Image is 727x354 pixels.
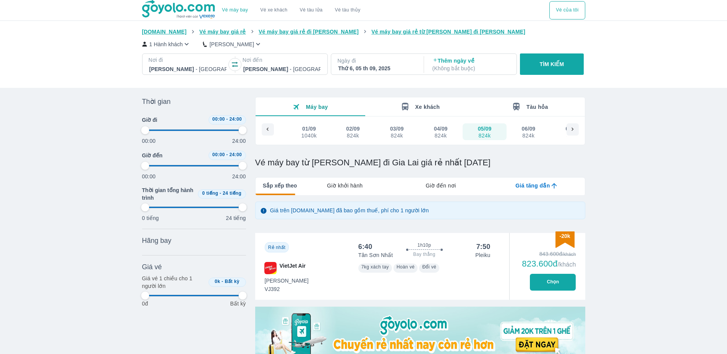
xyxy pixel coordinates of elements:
[530,274,576,291] button: Chọn
[297,178,585,194] div: lab API tabs example
[280,262,306,274] span: VietJet Air
[222,7,248,13] a: Vé máy bay
[226,214,246,222] p: 24 tiếng
[371,29,525,35] span: Vé máy bay giá rẻ từ [PERSON_NAME] đi [PERSON_NAME]
[223,191,241,196] span: 24 tiếng
[263,182,297,189] span: Sắp xếp theo
[432,65,510,72] p: ( Không bắt buộc )
[361,264,389,270] span: 7kg xách tay
[202,191,218,196] span: 0 tiếng
[225,279,240,284] span: Bất kỳ
[522,259,576,268] div: 823.600đ
[557,261,576,268] span: /khách
[294,1,329,19] a: Vé tàu lửa
[142,262,162,272] span: Giá vé
[142,186,195,202] span: Thời gian tổng hành trình
[418,242,431,248] span: 1h10p
[555,231,575,248] img: discount
[215,279,220,284] span: 0k
[397,264,415,270] span: Hoàn vé
[212,116,225,122] span: 00:00
[306,104,328,110] span: Máy bay
[142,97,171,106] span: Thời gian
[203,40,262,48] button: [PERSON_NAME]
[142,236,172,245] span: Hãng bay
[432,57,510,72] p: Thêm ngày về
[232,137,246,145] p: 24:00
[415,104,440,110] span: Xe khách
[566,133,579,139] div: 824k
[337,57,416,65] p: Ngày đi
[270,207,429,214] p: Giá trên [DOMAIN_NAME] đã bao gồm thuế, phí cho 1 người lớn
[338,65,415,72] div: Thứ 6, 05 th 09, 2025
[232,173,246,180] p: 24:00
[327,182,363,189] span: Giờ khởi hành
[301,133,317,139] div: 1040k
[522,125,536,133] div: 06/09
[346,133,359,139] div: 824k
[222,279,223,284] span: -
[142,28,585,36] nav: breadcrumb
[434,133,447,139] div: 824k
[142,173,156,180] p: 00:00
[230,300,246,307] p: Bất kỳ
[549,1,585,19] div: choose transportation mode
[142,137,156,145] p: 00:00
[434,125,448,133] div: 04/09
[422,264,436,270] span: Đổi vé
[142,152,163,159] span: Giờ đến
[559,233,570,239] span: -20k
[358,242,372,251] div: 6:40
[390,133,403,139] div: 824k
[268,245,285,250] span: Rẻ nhất
[358,251,393,259] p: Tân Sơn Nhất
[549,1,585,19] button: Vé của tôi
[226,152,228,157] span: -
[264,262,277,274] img: VJ
[259,29,359,35] span: Vé máy bay giá rẻ đi [PERSON_NAME]
[515,182,550,189] span: Giá tăng dần
[265,285,309,293] span: VJ392
[220,191,221,196] span: -
[426,182,456,189] span: Giờ đến nơi
[212,152,225,157] span: 00:00
[255,157,585,168] h1: Vé máy bay từ [PERSON_NAME] đi Gia Lai giá rẻ nhất [DATE]
[142,275,206,290] p: Giá vé 1 chiều cho 1 người lớn
[209,40,254,48] p: [PERSON_NAME]
[142,116,157,124] span: Giờ đi
[475,251,490,259] p: Pleiku
[522,250,576,258] div: 843.600đ
[226,116,228,122] span: -
[478,133,491,139] div: 824k
[346,125,360,133] div: 02/09
[565,125,579,133] div: 07/09
[149,56,227,64] p: Nơi đi
[260,7,287,13] a: Vé xe khách
[390,125,404,133] div: 03/09
[142,29,187,35] span: [DOMAIN_NAME]
[142,40,191,48] button: 1 Hành khách
[526,104,548,110] span: Tàu hỏa
[522,133,535,139] div: 824k
[520,53,584,75] button: TÌM KIẾM
[149,40,183,48] p: 1 Hành khách
[243,56,321,64] p: Nơi đến
[142,300,148,307] p: 0đ
[216,1,366,19] div: choose transportation mode
[142,214,159,222] p: 0 tiếng
[302,125,316,133] div: 01/09
[229,152,242,157] span: 24:00
[478,125,492,133] div: 05/09
[540,60,564,68] p: TÌM KIẾM
[476,242,491,251] div: 7:50
[329,1,366,19] button: Vé tàu thủy
[265,277,309,284] span: [PERSON_NAME]
[229,116,242,122] span: 24:00
[199,29,246,35] span: Vé máy bay giá rẻ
